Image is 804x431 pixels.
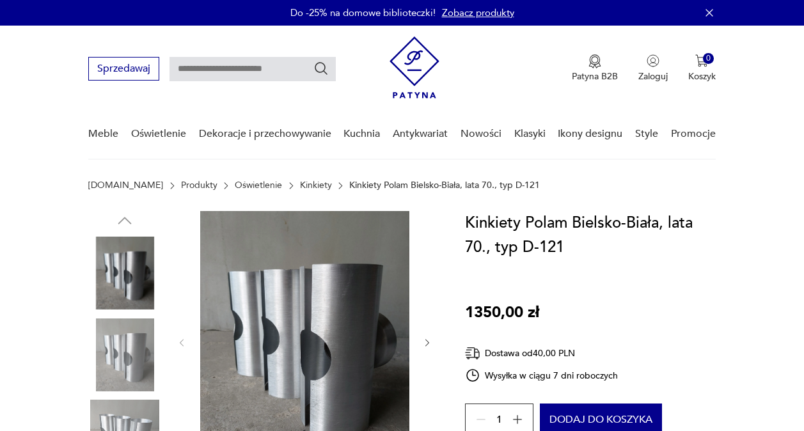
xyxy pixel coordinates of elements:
[199,109,331,159] a: Dekoracje i przechowywanie
[465,345,619,361] div: Dostawa od 40,00 PLN
[131,109,186,159] a: Oświetlenie
[290,6,436,19] p: Do -25% na domowe biblioteczki!
[688,70,716,82] p: Koszyk
[465,301,539,325] p: 1350,00 zł
[88,109,118,159] a: Meble
[349,180,540,191] p: Kinkiety Polam Bielsko-Biała, lata 70., typ D-121
[558,109,622,159] a: Ikony designu
[343,109,380,159] a: Kuchnia
[638,70,668,82] p: Zaloguj
[390,36,439,98] img: Patyna - sklep z meblami i dekoracjami vintage
[638,54,668,82] button: Zaloguj
[88,65,159,74] a: Sprzedawaj
[313,61,329,76] button: Szukaj
[465,211,716,260] h1: Kinkiety Polam Bielsko-Biała, lata 70., typ D-121
[393,109,448,159] a: Antykwariat
[588,54,601,68] img: Ikona medalu
[235,180,282,191] a: Oświetlenie
[181,180,217,191] a: Produkty
[572,70,618,82] p: Patyna B2B
[671,109,716,159] a: Promocje
[572,54,618,82] a: Ikona medaluPatyna B2B
[88,180,163,191] a: [DOMAIN_NAME]
[465,368,619,383] div: Wysyłka w ciągu 7 dni roboczych
[88,318,161,391] img: Zdjęcie produktu Kinkiety Polam Bielsko-Biała, lata 70., typ D-121
[442,6,514,19] a: Zobacz produkty
[635,109,658,159] a: Style
[703,53,714,64] div: 0
[688,54,716,82] button: 0Koszyk
[300,180,332,191] a: Kinkiety
[88,237,161,310] img: Zdjęcie produktu Kinkiety Polam Bielsko-Biała, lata 70., typ D-121
[461,109,501,159] a: Nowości
[572,54,618,82] button: Patyna B2B
[496,416,502,424] span: 1
[695,54,708,67] img: Ikona koszyka
[514,109,546,159] a: Klasyki
[465,345,480,361] img: Ikona dostawy
[647,54,659,67] img: Ikonka użytkownika
[88,57,159,81] button: Sprzedawaj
